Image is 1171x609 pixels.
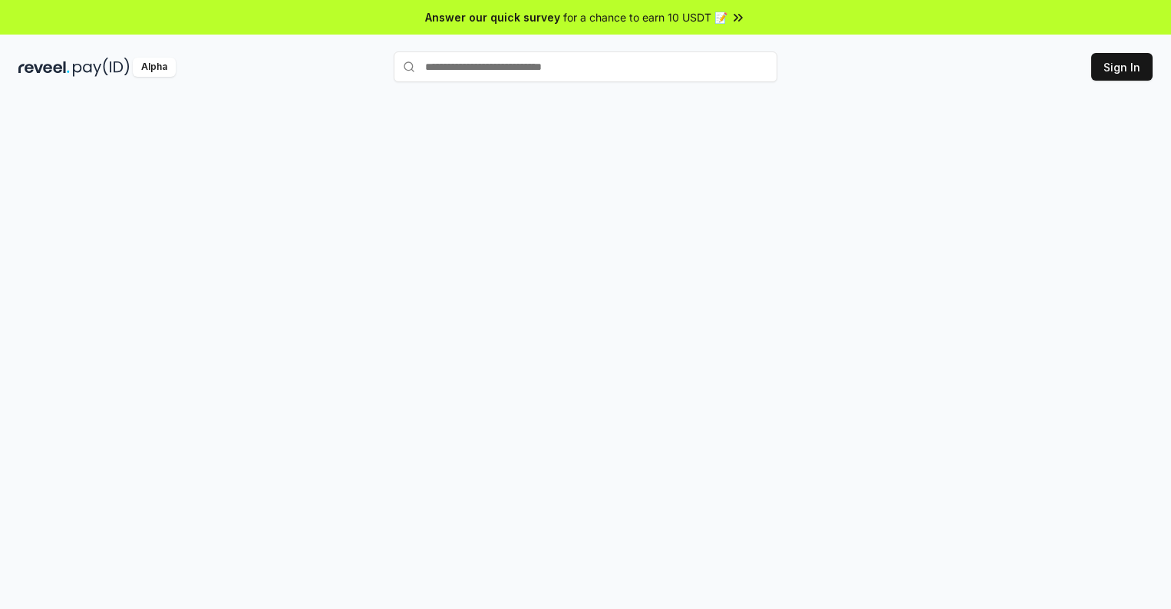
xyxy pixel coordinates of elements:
[563,9,727,25] span: for a chance to earn 10 USDT 📝
[73,58,130,77] img: pay_id
[18,58,70,77] img: reveel_dark
[425,9,560,25] span: Answer our quick survey
[1091,53,1153,81] button: Sign In
[133,58,176,77] div: Alpha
